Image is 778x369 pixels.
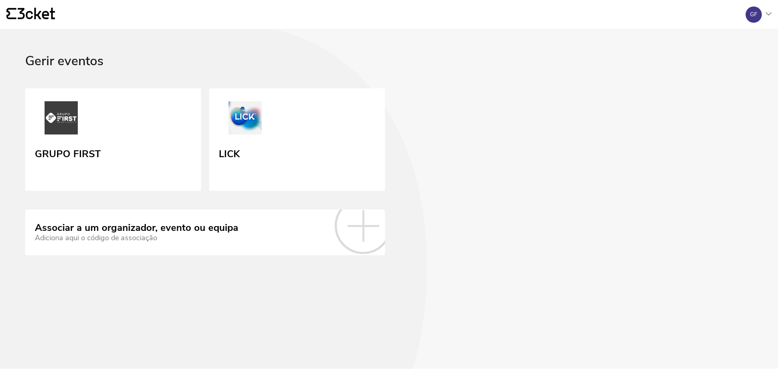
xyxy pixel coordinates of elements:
div: LICK [219,145,240,160]
div: Adiciona aqui o código de associação [35,234,238,242]
div: GF [750,11,757,18]
img: LICK [219,101,271,138]
a: LICK LICK [209,88,385,191]
a: Associar a um organizador, evento ou equipa Adiciona aqui o código de associação [25,209,385,255]
div: Gerir eventos [25,54,753,88]
g: {' '} [6,8,16,19]
div: Associar a um organizador, evento ou equipa [35,222,238,234]
div: GRUPO FIRST [35,145,101,160]
a: {' '} [6,8,55,21]
a: GRUPO FIRST GRUPO FIRST [25,88,201,191]
img: GRUPO FIRST [35,101,88,138]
